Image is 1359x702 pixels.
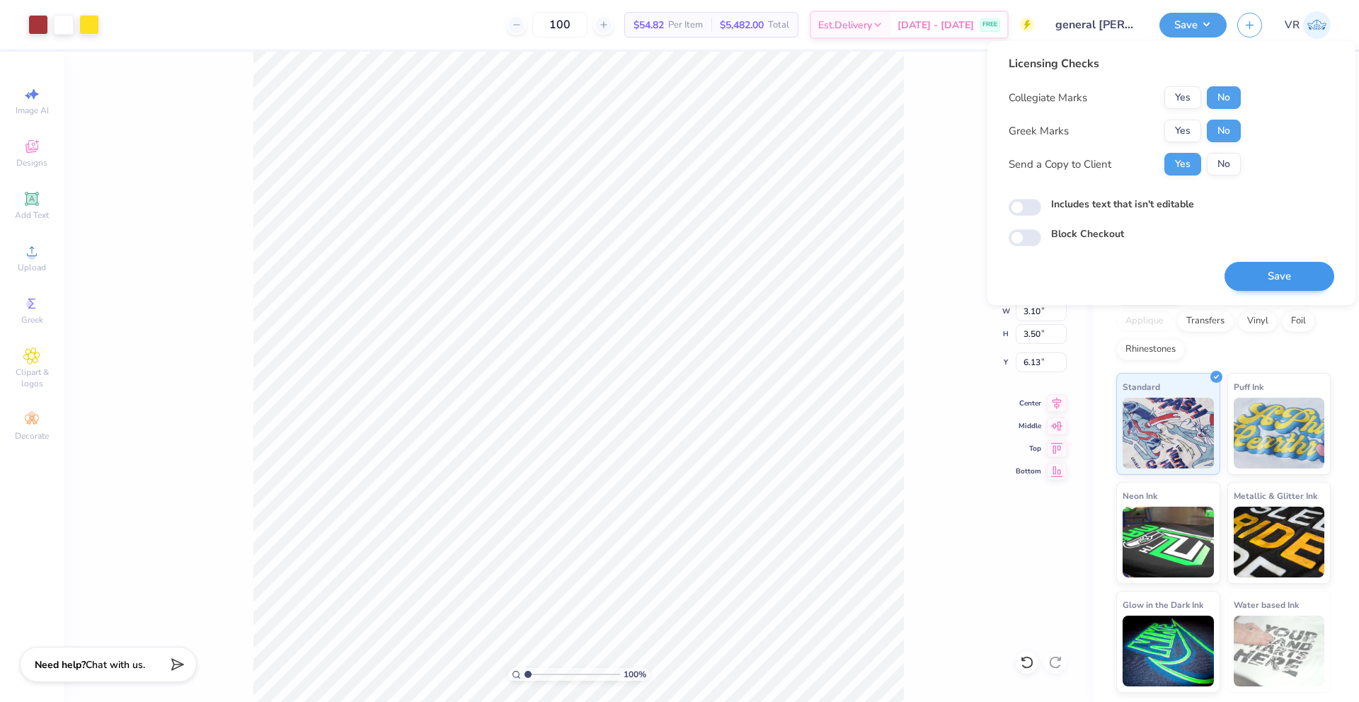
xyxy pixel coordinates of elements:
span: Designs [16,157,47,168]
label: Block Checkout [1051,226,1124,241]
img: Puff Ink [1234,398,1325,468]
span: $5,482.00 [720,18,764,33]
button: No [1207,120,1241,142]
span: Per Item [668,18,703,33]
span: 100 % [624,668,646,681]
div: Send a Copy to Client [1009,156,1111,173]
label: Includes text that isn't editable [1051,197,1194,212]
span: Upload [18,262,46,273]
span: Total [768,18,789,33]
button: Yes [1164,153,1201,175]
button: Yes [1164,120,1201,142]
a: VR [1285,11,1331,39]
span: Image AI [16,105,49,116]
span: FREE [982,20,997,30]
span: Middle [1016,421,1041,431]
input: Untitled Design [1045,11,1149,39]
span: Clipart & logos [7,367,57,389]
span: $54.82 [633,18,664,33]
div: Foil [1282,311,1315,332]
span: Top [1016,444,1041,454]
img: Water based Ink [1234,616,1325,686]
div: Transfers [1177,311,1234,332]
button: No [1207,86,1241,109]
img: Vincent Roxas [1303,11,1331,39]
span: Metallic & Glitter Ink [1234,488,1317,503]
span: Puff Ink [1234,379,1263,394]
span: Add Text [15,209,49,221]
div: Applique [1116,311,1173,332]
img: Metallic & Glitter Ink [1234,507,1325,577]
span: Est. Delivery [818,18,872,33]
div: Greek Marks [1009,123,1069,139]
span: Greek [21,314,43,326]
img: Standard [1123,398,1214,468]
img: Glow in the Dark Ink [1123,616,1214,686]
input: – – [532,12,587,38]
span: VR [1285,17,1300,33]
button: No [1207,153,1241,175]
div: Licensing Checks [1009,55,1241,72]
span: Standard [1123,379,1160,394]
strong: Need help? [35,658,86,672]
span: Water based Ink [1234,597,1299,612]
span: Chat with us. [86,658,145,672]
button: Save [1225,262,1334,291]
div: Collegiate Marks [1009,90,1087,106]
img: Neon Ink [1123,507,1214,577]
span: Center [1016,398,1041,408]
button: Yes [1164,86,1201,109]
span: Decorate [15,430,49,442]
span: [DATE] - [DATE] [898,18,974,33]
span: Bottom [1016,466,1041,476]
div: Rhinestones [1116,339,1185,360]
div: Vinyl [1238,311,1278,332]
button: Save [1159,13,1227,38]
span: Glow in the Dark Ink [1123,597,1203,612]
span: Neon Ink [1123,488,1157,503]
